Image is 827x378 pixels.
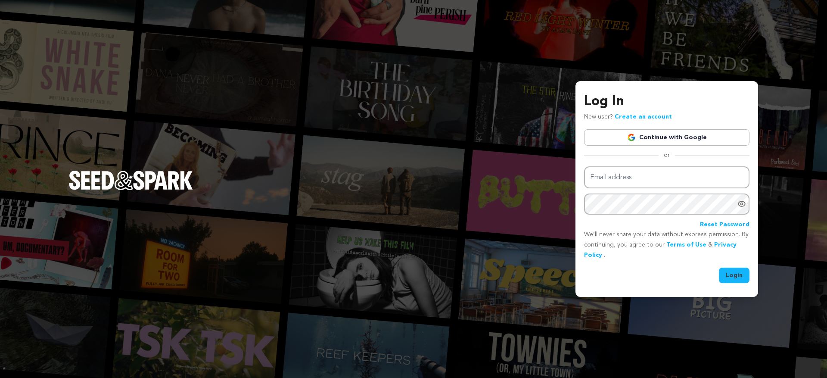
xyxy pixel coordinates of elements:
[700,220,749,230] a: Reset Password
[69,171,193,190] img: Seed&Spark Logo
[584,129,749,146] a: Continue with Google
[659,151,675,159] span: or
[719,268,749,283] button: Login
[69,171,193,207] a: Seed&Spark Homepage
[627,133,636,142] img: Google logo
[584,166,749,188] input: Email address
[584,242,737,258] a: Privacy Policy
[615,114,672,120] a: Create an account
[584,230,749,260] p: We’ll never share your data without express permission. By continuing, you agree to our & .
[584,112,672,122] p: New user?
[737,200,746,208] a: Show password as plain text. Warning: this will display your password on the screen.
[584,91,749,112] h3: Log In
[666,242,706,248] a: Terms of Use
